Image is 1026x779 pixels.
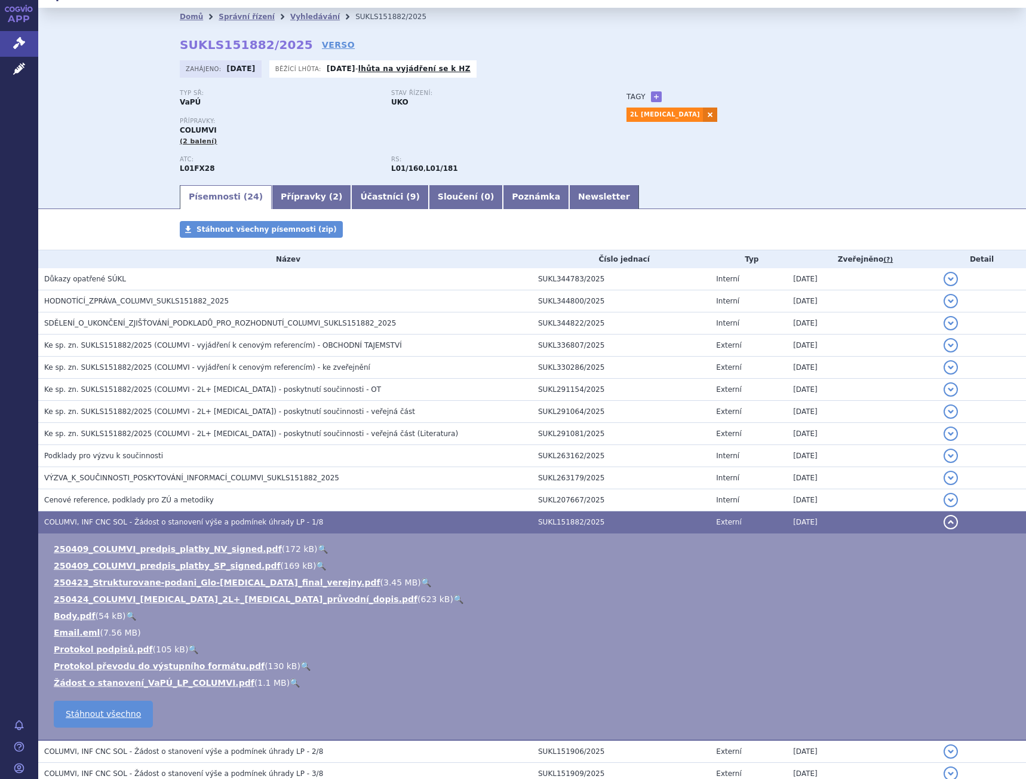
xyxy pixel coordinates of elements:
[716,319,739,327] span: Interní
[54,594,417,604] a: 250424_COLUMVI_[MEDICAL_DATA]_2L+_[MEDICAL_DATA]_průvodní_dopis.pdf
[944,471,958,485] button: detail
[410,192,416,201] span: 9
[180,98,201,106] strong: VaPÚ
[290,13,340,21] a: Vyhledávání
[716,363,741,372] span: Externí
[275,64,324,73] span: Běžící lhůta:
[44,474,339,482] span: VÝZVA_K_SOUČINNOSTI_POSKYTOVÁNÍ_INFORMACÍ_COLUMVI_SUKLS151882_2025
[44,518,323,526] span: COLUMVI, INF CNC SOL - Žádost o stanovení výše a podmínek úhrady LP - 1/8
[351,185,428,209] a: Účastníci (9)
[318,544,328,554] a: 🔍
[944,294,958,308] button: detail
[44,430,458,438] span: Ke sp. zn. SUKLS151882/2025 (COLUMVI - 2L+ DLBCL) - poskytnutí součinnosti - veřejná část (Litera...
[787,268,938,290] td: [DATE]
[316,561,326,571] a: 🔍
[54,561,281,571] a: 250409_COLUMVI_predpis_platby_SP_signed.pdf
[327,65,355,73] strong: [DATE]
[716,430,741,438] span: Externí
[716,496,739,504] span: Interní
[247,192,259,201] span: 24
[54,645,153,654] a: Protokol podpisů.pdf
[391,90,591,97] p: Stav řízení:
[54,576,1014,588] li: ( )
[54,544,282,554] a: 250409_COLUMVI_predpis_platby_NV_signed.pdf
[54,643,1014,655] li: ( )
[54,677,1014,689] li: ( )
[44,297,229,305] span: HODNOTÍCÍ_ZPRÁVA_COLUMVI_SUKLS151882_2025
[569,185,639,209] a: Newsletter
[429,185,503,209] a: Sloučení (0)
[944,449,958,463] button: detail
[716,385,741,394] span: Externí
[180,164,215,173] strong: GLOFITAMAB
[787,379,938,401] td: [DATE]
[54,578,380,587] a: 250423_Strukturovane-podani_Glo-[MEDICAL_DATA]_final_verejny.pdf
[787,335,938,357] td: [DATE]
[227,65,256,73] strong: [DATE]
[327,64,471,73] p: -
[503,185,569,209] a: Poznámka
[944,338,958,352] button: detail
[391,156,603,174] div: ,
[787,401,938,423] td: [DATE]
[54,593,1014,605] li: ( )
[787,445,938,467] td: [DATE]
[44,275,126,283] span: Důkazy opatřené SÚKL
[532,467,710,489] td: SUKL263179/2025
[300,661,311,671] a: 🔍
[54,627,1014,639] li: ( )
[944,272,958,286] button: detail
[532,335,710,357] td: SUKL336807/2025
[716,747,741,756] span: Externí
[532,740,710,763] td: SUKL151906/2025
[44,363,370,372] span: Ke sp. zn. SUKLS151882/2025 (COLUMVI - vyjádření k cenovým referencím) - ke zveřejnění
[322,39,355,51] a: VERSO
[716,341,741,349] span: Externí
[787,250,938,268] th: Zveřejněno
[651,91,662,102] a: +
[180,185,272,209] a: Písemnosti (24)
[787,423,938,445] td: [DATE]
[787,467,938,489] td: [DATE]
[944,404,958,419] button: detail
[180,13,203,21] a: Domů
[532,401,710,423] td: SUKL291064/2025
[421,578,431,587] a: 🔍
[787,489,938,511] td: [DATE]
[44,452,163,460] span: Podklady pro výzvu k součinnosti
[944,744,958,759] button: detail
[186,64,223,73] span: Zahájeno:
[219,13,275,21] a: Správní řízení
[716,297,739,305] span: Interní
[532,423,710,445] td: SUKL291081/2025
[54,701,153,728] a: Stáhnout všechno
[532,357,710,379] td: SUKL330286/2025
[938,250,1026,268] th: Detail
[883,256,893,264] abbr: (?)
[532,511,710,533] td: SUKL151882/2025
[532,489,710,511] td: SUKL207667/2025
[944,427,958,441] button: detail
[180,126,217,134] span: COLUMVI
[54,543,1014,555] li: ( )
[532,312,710,335] td: SUKL344822/2025
[391,164,423,173] strong: monoklonální protilátky a konjugáty protilátka – léčivo
[716,769,741,778] span: Externí
[626,90,646,104] h3: Tagy
[716,275,739,283] span: Interní
[290,678,300,688] a: 🔍
[272,185,351,209] a: Přípravky (2)
[787,740,938,763] td: [DATE]
[44,319,396,327] span: SDĚLENÍ_O_UKONČENÍ_ZJIŠŤOVÁNÍ_PODKLADŮ_PRO_ROZHODNUTÍ_COLUMVI_SUKLS151882_2025
[103,628,137,637] span: 7.56 MB
[787,511,938,533] td: [DATE]
[188,645,198,654] a: 🔍
[99,611,122,621] span: 54 kB
[54,610,1014,622] li: ( )
[180,137,217,145] span: (2 balení)
[944,493,958,507] button: detail
[532,445,710,467] td: SUKL263162/2025
[54,611,96,621] a: Body.pdf
[284,561,313,571] span: 169 kB
[257,678,286,688] span: 1.1 MB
